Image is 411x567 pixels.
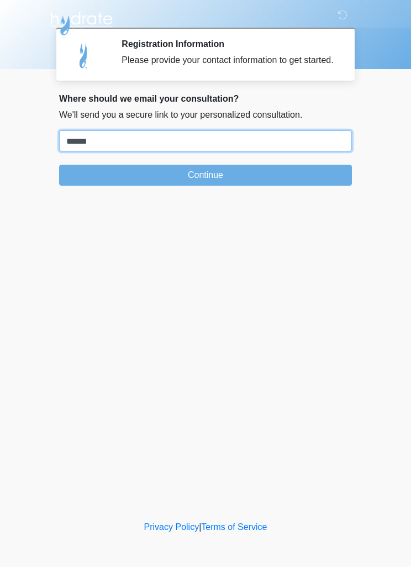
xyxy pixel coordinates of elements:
p: We'll send you a secure link to your personalized consultation. [59,108,352,122]
div: Please provide your contact information to get started. [122,54,335,67]
img: Hydrate IV Bar - Scottsdale Logo [48,8,114,36]
a: Privacy Policy [144,522,199,532]
a: Terms of Service [201,522,267,532]
h2: Where should we email your consultation? [59,93,352,104]
button: Continue [59,165,352,186]
img: Agent Avatar [67,39,101,72]
a: | [199,522,201,532]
